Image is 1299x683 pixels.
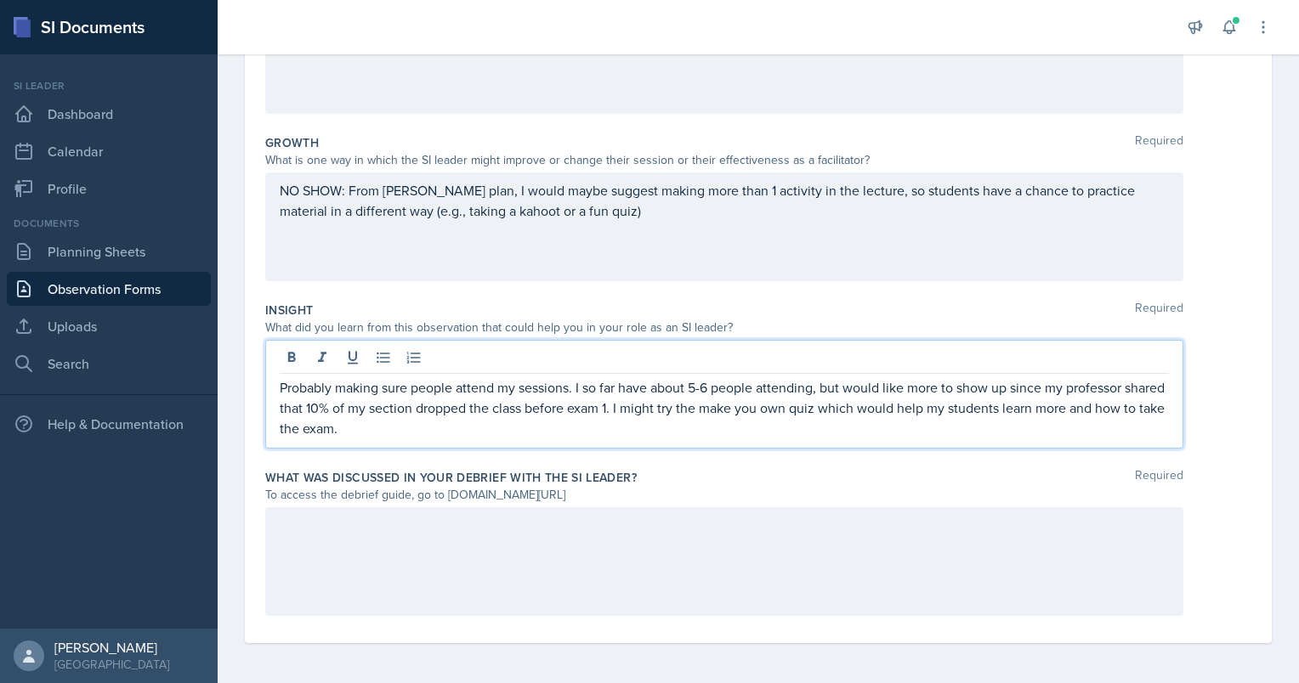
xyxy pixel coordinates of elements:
div: Documents [7,216,211,231]
div: [GEOGRAPHIC_DATA] [54,656,169,673]
span: Required [1135,302,1183,319]
div: Help & Documentation [7,407,211,441]
a: Planning Sheets [7,234,211,268]
a: Calendar [7,134,211,168]
a: Dashboard [7,97,211,131]
span: Required [1135,134,1183,151]
a: Observation Forms [7,272,211,306]
a: Search [7,347,211,381]
p: NO SHOW: From [PERSON_NAME] plan, I would maybe suggest making more than 1 activity in the lectur... [280,180,1169,221]
p: Probably making sure people attend my sessions. I so far have about 5-6 people attending, but wou... [280,377,1169,438]
div: What did you learn from this observation that could help you in your role as an SI leader? [265,319,1183,336]
div: To access the debrief guide, go to [DOMAIN_NAME][URL] [265,486,1183,504]
label: Insight [265,302,313,319]
div: [PERSON_NAME] [54,639,169,656]
label: Growth [265,134,319,151]
label: What was discussed in your debrief with the SI Leader? [265,469,637,486]
a: Profile [7,172,211,206]
div: What is one way in which the SI leader might improve or change their session or their effectivene... [265,151,1183,169]
span: Required [1135,469,1183,486]
div: Si leader [7,78,211,93]
a: Uploads [7,309,211,343]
